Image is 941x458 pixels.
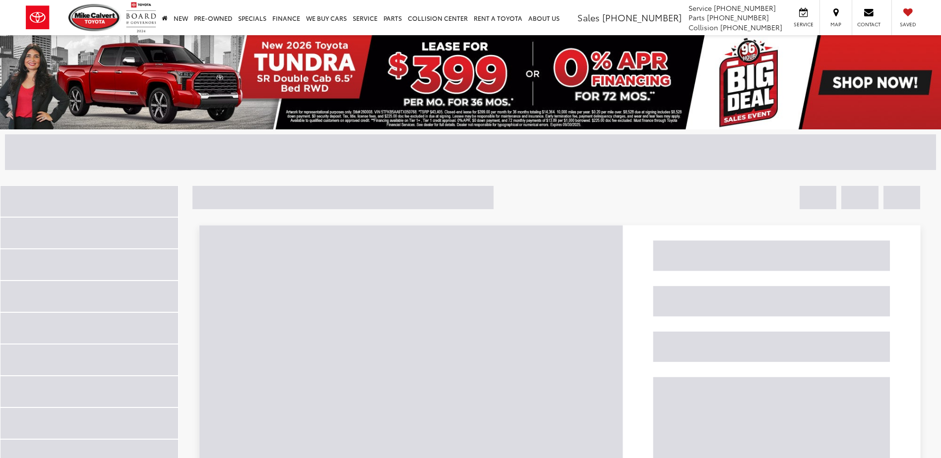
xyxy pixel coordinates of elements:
span: Service [792,21,815,28]
span: [PHONE_NUMBER] [714,3,776,13]
span: Collision [689,22,718,32]
span: Service [689,3,712,13]
span: [PHONE_NUMBER] [720,22,782,32]
span: [PHONE_NUMBER] [602,11,682,24]
span: Contact [857,21,880,28]
span: Saved [897,21,919,28]
span: Parts [689,12,705,22]
span: Sales [577,11,600,24]
span: [PHONE_NUMBER] [707,12,769,22]
img: Mike Calvert Toyota [68,4,121,31]
span: Map [825,21,847,28]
